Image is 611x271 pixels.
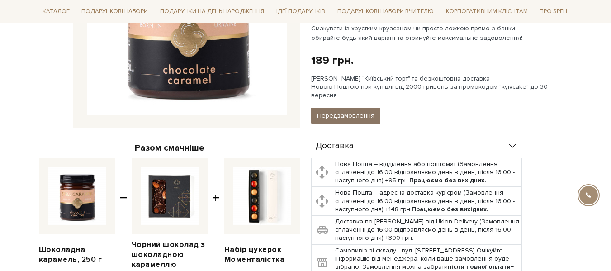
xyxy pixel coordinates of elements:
td: Нова Пошта – адресна доставка кур'єром (Замовлення сплаченні до 16:00 відправляємо день в день, п... [333,187,521,216]
span: Доставка [316,142,354,150]
a: Корпоративним клієнтам [442,5,531,19]
div: [PERSON_NAME] "Київський торт" та безкоштовна доставка Новою Поштою при купівлі від 2000 гривень ... [311,75,573,100]
div: Разом смачніше [39,142,300,154]
a: Про Spell [536,5,572,19]
div: 189 грн. [311,53,354,67]
b: Працюємо без вихідних. [409,176,486,184]
a: Подарунки на День народження [156,5,268,19]
b: після повної оплати [448,263,511,271]
td: Нова Пошта – відділення або поштомат (Замовлення сплаченні до 16:00 відправляємо день в день, піс... [333,158,521,187]
a: Подарункові набори [78,5,152,19]
b: Працюємо без вихідних. [412,205,488,213]
a: Подарункові набори Вчителю [334,4,437,19]
a: Шоколадна карамель, 250 г [39,245,115,265]
a: Ідеї подарунків [273,5,329,19]
a: Каталог [39,5,73,19]
button: Передзамовлення [311,108,380,124]
p: Смакувати із хрустким круасаном чи просто ложкою прямо з банки – обирайте будь-який варіант та от... [311,24,523,43]
img: Чорний шоколад з шоколадною карамеллю [141,167,199,225]
img: Шоколадна карамель, 250 г [48,167,106,225]
a: Чорний шоколад з шоколадною карамеллю [132,240,208,270]
a: Набір цукерок Моменталістка [224,245,300,265]
td: Доставка по [PERSON_NAME] від Uklon Delivery (Замовлення сплаченні до 16:00 відправляємо день в д... [333,216,521,245]
img: Набір цукерок Моменталістка [233,167,291,225]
